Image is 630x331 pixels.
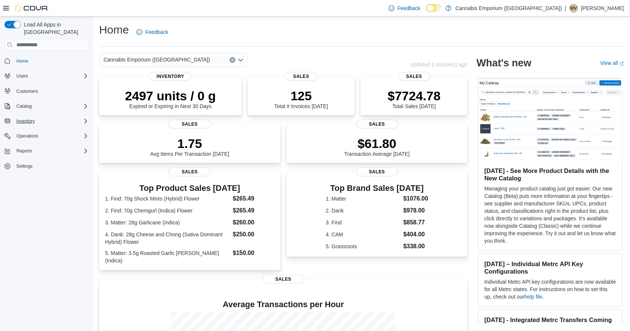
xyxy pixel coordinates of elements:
span: Reports [13,146,89,155]
span: Settings [13,161,89,171]
p: 2497 units / 0 g [125,88,216,103]
dt: 3. Matter: 28g Garlicane (Indica) [105,219,230,226]
span: Inventory [16,118,35,124]
dd: $858.77 [403,218,428,227]
a: Settings [13,162,35,171]
p: 125 [274,88,328,103]
button: Operations [13,132,41,141]
button: Home [1,55,92,66]
div: Total Sales [DATE] [388,88,441,109]
span: Catalog [16,103,32,109]
dd: $260.00 [233,218,275,227]
a: Home [13,57,31,66]
input: Dark Mode [426,4,442,12]
dd: $404.00 [403,230,428,239]
h4: Average Transactions per Hour [105,300,462,309]
dt: 5. Grassroots [326,243,400,250]
a: Feedback [386,1,423,16]
dt: 4. Dank: 28g Cheese and Chong (Sativa Dominant Hybrid) Flower [105,231,230,246]
div: Michael Valentin [569,4,578,13]
span: Sales [169,167,210,176]
button: Settings [1,161,92,171]
p: Updated 1 minute(s) ago [410,62,468,67]
dt: 4. CAM [326,231,400,238]
a: Feedback [133,25,171,40]
span: Sales [356,120,398,129]
span: Settings [16,163,32,169]
dt: 1. Matter [326,195,400,202]
p: 1.75 [150,136,229,151]
div: Total # Invoices [DATE] [274,88,328,109]
h3: [DATE] - See More Product Details with the New Catalog [484,167,616,182]
h3: [DATE] - Integrated Metrc Transfers Coming Soon [484,316,616,331]
span: Sales [263,275,304,284]
span: Home [13,56,89,65]
h3: [DATE] – Individual Metrc API Key Configurations [484,260,616,275]
dd: $250.00 [233,230,275,239]
dt: 3. Find [326,219,400,226]
p: $61.80 [344,136,410,151]
button: Reports [13,146,35,155]
span: Operations [13,132,89,141]
dt: 2. Dank [326,207,400,214]
dd: $1076.00 [403,194,428,203]
dd: $338.00 [403,242,428,251]
img: Cova [15,4,48,12]
dd: $265.49 [233,206,275,215]
h1: Home [99,22,129,37]
dt: 1. Find: 70g Shock Mints (Hybrid) Flower [105,195,230,202]
dt: 5. Matter: 3.5g Roasted Garlic [PERSON_NAME] (Indica) [105,249,230,264]
a: help file [525,294,542,300]
dd: $978.00 [403,206,428,215]
span: MV [570,4,577,13]
div: Transaction Average [DATE] [344,136,410,157]
button: Customers [1,86,92,97]
span: Feedback [145,28,168,36]
div: Avg Items Per Transaction [DATE] [150,136,229,157]
svg: External link [620,62,624,66]
button: Catalog [13,102,35,111]
span: Inventory [13,117,89,126]
a: Customers [13,87,41,96]
span: Reports [16,148,32,154]
p: Managing your product catalog just got easier. Our new Catalog (Beta) puts more information at yo... [484,185,616,245]
button: Users [13,72,31,81]
span: Users [16,73,28,79]
span: Home [16,58,28,64]
span: Customers [13,86,89,96]
span: Sales [169,120,210,129]
p: | [565,4,566,13]
span: Feedback [398,4,420,12]
dt: 2. Find: 70g Chemgurl (Indica) Flower [105,207,230,214]
span: Users [13,72,89,81]
p: $7724.78 [388,88,441,103]
h2: What's new [477,57,531,69]
span: Customers [16,88,38,94]
nav: Complex example [4,52,89,191]
span: Operations [16,133,38,139]
button: Reports [1,146,92,156]
span: Cannabis Emporium ([GEOGRAPHIC_DATA]) [104,55,210,64]
button: Catalog [1,101,92,111]
h3: Top Brand Sales [DATE] [326,184,428,193]
span: Sales [398,72,430,81]
button: Inventory [1,116,92,126]
span: Sales [285,72,317,81]
p: Individual Metrc API key configurations are now available for all Metrc states. For instructions ... [484,278,616,300]
p: Cannabis Emporium ([GEOGRAPHIC_DATA]) [455,4,562,13]
button: Inventory [13,117,38,126]
dd: $150.00 [233,249,275,258]
span: Sales [356,167,398,176]
span: Catalog [13,102,89,111]
h3: Top Product Sales [DATE] [105,184,275,193]
p: [PERSON_NAME] [581,4,624,13]
dd: $265.49 [233,194,275,203]
span: Load All Apps in [GEOGRAPHIC_DATA] [21,21,89,36]
button: Users [1,71,92,81]
span: Inventory [149,72,191,81]
button: Clear input [229,57,235,63]
a: View allExternal link [600,60,624,66]
div: Expired or Expiring in Next 30 Days [125,88,216,109]
button: Operations [1,131,92,141]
